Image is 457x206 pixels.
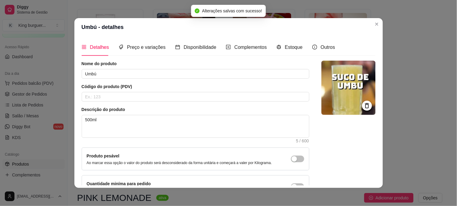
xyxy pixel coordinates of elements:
button: Close [372,19,382,29]
img: logo da loja [321,61,376,115]
span: calendar [175,45,180,49]
span: tags [119,45,124,49]
span: Complementos [234,45,267,50]
span: plus-square [226,45,231,49]
input: Ex.: 123 [82,92,309,102]
label: Quantidade miníma para pedido [87,181,151,186]
textarea: 500ml [82,115,309,138]
span: Outros [321,45,335,50]
span: appstore [82,45,86,49]
span: check-circle [195,8,200,13]
span: Disponibilidade [184,45,217,50]
span: Detalhes [90,45,109,50]
article: Nome do produto [82,61,309,67]
span: Preço e variações [127,45,166,50]
span: info-circle [312,45,317,49]
span: code-sandbox [277,45,281,49]
input: Ex.: Hamburguer de costela [82,69,309,79]
label: Produto pesável [87,154,120,158]
span: Estoque [285,45,303,50]
span: Alterações salvas com sucesso! [202,8,262,13]
header: Umbú - detalhes [74,18,383,36]
article: Código do produto (PDV) [82,84,309,90]
article: Descrição do produto [82,106,309,113]
p: Ao marcar essa opção o valor do produto será desconsiderado da forma unitária e começará a valer ... [87,160,272,165]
